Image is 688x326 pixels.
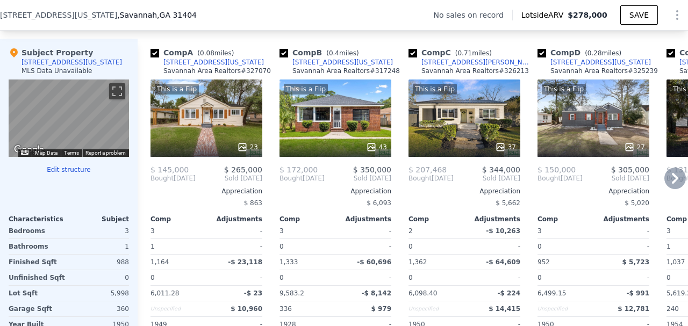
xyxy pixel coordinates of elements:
[467,270,520,285] div: -
[150,239,204,254] div: 1
[338,223,391,238] div: -
[413,84,457,95] div: This is a Flip
[279,239,333,254] div: 0
[9,47,93,58] div: Subject Property
[9,286,67,301] div: Lot Sqft
[434,10,512,20] div: No sales on record
[537,274,542,281] span: 0
[580,49,626,57] span: ( miles)
[150,301,204,316] div: Unspecified
[666,258,685,266] span: 1,037
[157,11,197,19] span: , GA 31404
[71,286,129,301] div: 5,998
[279,215,335,223] div: Comp
[408,215,464,223] div: Comp
[451,49,496,57] span: ( miles)
[408,301,462,316] div: Unspecified
[21,67,92,75] div: MLS Data Unavailable
[244,199,262,207] span: $ 863
[537,47,626,58] div: Comp D
[521,10,568,20] span: Lotside ARV
[622,258,649,266] span: $ 5,723
[9,255,67,270] div: Finished Sqft
[408,165,447,174] span: $ 207,468
[357,258,391,266] span: -$ 60,696
[117,10,197,20] span: , Savannah
[71,255,129,270] div: 988
[408,289,437,297] span: 6,098.40
[408,174,454,183] div: [DATE]
[587,49,602,57] span: 0.28
[206,215,262,223] div: Adjustments
[537,187,649,195] div: Appreciation
[9,79,129,157] div: Street View
[537,258,550,266] span: 952
[9,79,129,157] div: Map
[150,258,169,266] span: 1,164
[279,289,304,297] span: 9,583.2
[150,58,264,67] a: [STREET_ADDRESS][US_STATE]
[284,84,328,95] div: This is a Flip
[537,239,591,254] div: 0
[279,58,393,67] a: [STREET_ADDRESS][US_STATE]
[150,215,206,223] div: Comp
[109,83,125,99] button: Toggle fullscreen view
[335,215,391,223] div: Adjustments
[537,165,576,174] span: $ 150,000
[329,49,339,57] span: 0.4
[228,258,262,266] span: -$ 23,118
[408,258,427,266] span: 1,362
[624,142,645,153] div: 27
[279,47,363,58] div: Comp B
[9,215,69,223] div: Characteristics
[71,270,129,285] div: 0
[353,165,391,174] span: $ 350,000
[454,174,520,183] span: Sold [DATE]
[279,227,284,235] span: 3
[193,49,238,57] span: ( miles)
[150,47,238,58] div: Comp A
[279,187,391,195] div: Appreciation
[71,239,129,254] div: 1
[196,174,262,183] span: Sold [DATE]
[583,174,649,183] span: Sold [DATE]
[279,258,298,266] span: 1,333
[338,239,391,254] div: -
[596,223,649,238] div: -
[279,174,303,183] span: Bought
[237,142,258,153] div: 23
[279,274,284,281] span: 0
[338,270,391,285] div: -
[231,305,262,313] span: $ 10,960
[9,239,67,254] div: Bathrooms
[150,187,262,195] div: Appreciation
[371,305,391,313] span: $ 979
[486,227,520,235] span: -$ 10,263
[9,270,67,285] div: Unfinished Sqft
[464,215,520,223] div: Adjustments
[163,67,271,75] div: Savannah Area Realtors # 327070
[666,305,679,313] span: 240
[497,289,520,297] span: -$ 224
[11,143,47,157] img: Google
[537,301,591,316] div: Unspecified
[367,199,391,207] span: $ 6,093
[209,239,262,254] div: -
[279,174,325,183] div: [DATE]
[666,274,671,281] span: 0
[611,165,649,174] span: $ 305,000
[537,227,542,235] span: 3
[537,174,583,183] div: [DATE]
[11,143,47,157] a: Open this area in Google Maps (opens a new window)
[496,199,520,207] span: $ 5,662
[292,67,400,75] div: Savannah Area Realtors # 317248
[325,174,391,183] span: Sold [DATE]
[21,58,122,67] div: [STREET_ADDRESS][US_STATE]
[35,149,58,157] button: Map Data
[620,5,658,25] button: SAVE
[71,223,129,238] div: 3
[482,165,520,174] span: $ 344,000
[408,239,462,254] div: 0
[150,289,179,297] span: 6,011.28
[537,215,593,223] div: Comp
